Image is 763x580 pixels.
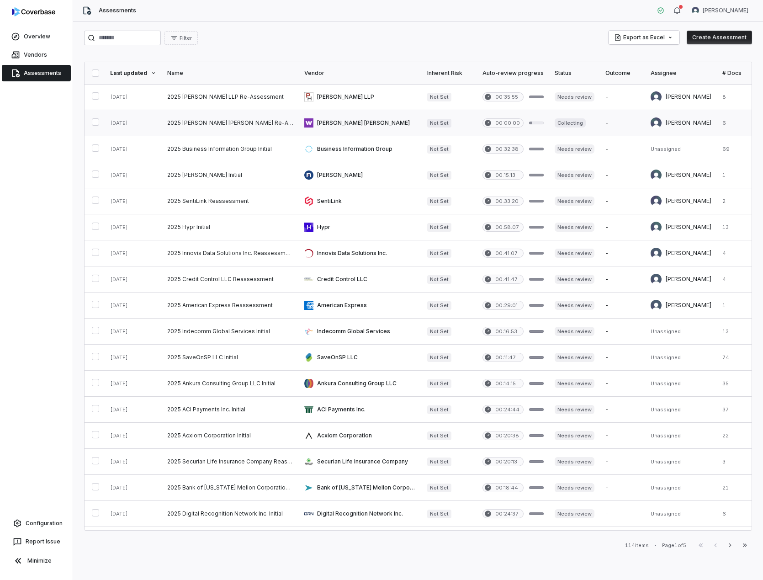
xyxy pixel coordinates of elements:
[703,7,748,14] span: [PERSON_NAME]
[180,35,192,42] span: Filter
[4,552,69,570] button: Minimize
[651,117,662,128] img: Isaac Mousel avatar
[600,214,645,240] td: -
[625,542,649,549] div: 114 items
[687,31,752,44] button: Create Assessment
[651,196,662,207] img: Jason Boland avatar
[605,69,640,77] div: Outcome
[427,69,472,77] div: Inherent Risk
[651,248,662,259] img: Bridget Seagraves avatar
[600,136,645,162] td: -
[686,4,754,17] button: Ryan Jenkins avatar[PERSON_NAME]
[600,240,645,266] td: -
[609,31,679,44] button: Export as Excel
[600,397,645,423] td: -
[600,345,645,371] td: -
[4,533,69,550] button: Report Issue
[482,69,544,77] div: Auto-review progress
[110,69,156,77] div: Last updated
[654,542,657,548] div: •
[99,7,136,14] span: Assessments
[651,91,662,102] img: Isaac Mousel avatar
[600,423,645,449] td: -
[600,371,645,397] td: -
[600,449,645,475] td: -
[651,300,662,311] img: Bridget Seagraves avatar
[600,293,645,319] td: -
[651,274,662,285] img: Bridget Seagraves avatar
[651,170,662,181] img: Madison Hull avatar
[600,266,645,293] td: -
[600,501,645,527] td: -
[164,31,198,45] button: Filter
[12,7,55,16] img: logo-D7KZi-bG.svg
[304,69,416,77] div: Vendor
[600,475,645,501] td: -
[2,28,71,45] a: Overview
[662,542,686,549] div: Page 1 of 5
[600,162,645,188] td: -
[600,319,645,345] td: -
[2,47,71,63] a: Vendors
[555,69,594,77] div: Status
[4,515,69,532] a: Configuration
[600,527,645,553] td: -
[651,222,662,233] img: Madison Hull avatar
[722,69,742,77] div: # Docs
[692,7,699,14] img: Ryan Jenkins avatar
[167,69,293,77] div: Name
[600,110,645,136] td: -
[651,69,711,77] div: Assignee
[2,65,71,81] a: Assessments
[600,188,645,214] td: -
[600,84,645,110] td: -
